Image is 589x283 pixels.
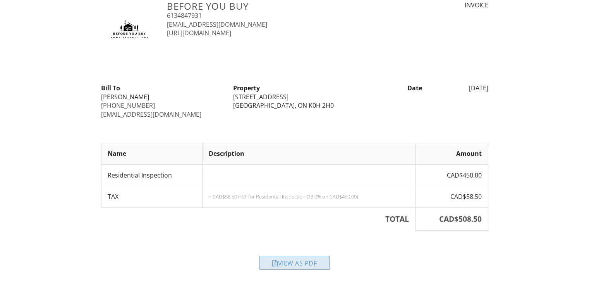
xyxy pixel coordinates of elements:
[259,261,330,269] a: View as PDF
[361,84,427,92] div: Date
[259,256,330,270] div: View as PDF
[427,84,493,92] div: [DATE]
[101,110,201,119] a: [EMAIL_ADDRESS][DOMAIN_NAME]
[167,29,231,37] a: [URL][DOMAIN_NAME]
[209,193,409,200] div: + CAD$58.50 HST for Residential Inspection (13.0% on CAD$450.00)
[101,1,158,58] img: 4300.png
[233,84,260,92] strong: Property
[398,1,488,9] div: INVOICE
[415,143,488,164] th: Amount
[101,207,415,231] th: TOTAL
[415,207,488,231] th: CAD$508.50
[101,84,120,92] strong: Bill To
[101,101,155,110] a: [PHONE_NUMBER]
[233,101,356,110] div: [GEOGRAPHIC_DATA], ON K0H 2H0
[167,11,202,20] a: 6134847931
[101,186,203,207] td: TAX
[415,164,488,186] td: CAD$450.00
[167,1,389,11] h3: Before You Buy
[101,164,203,186] td: Residential Inspection
[101,143,203,164] th: Name
[233,93,356,101] div: [STREET_ADDRESS]
[415,186,488,207] td: CAD$58.50
[167,20,267,29] a: [EMAIL_ADDRESS][DOMAIN_NAME]
[101,93,224,101] div: [PERSON_NAME]
[203,143,415,164] th: Description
